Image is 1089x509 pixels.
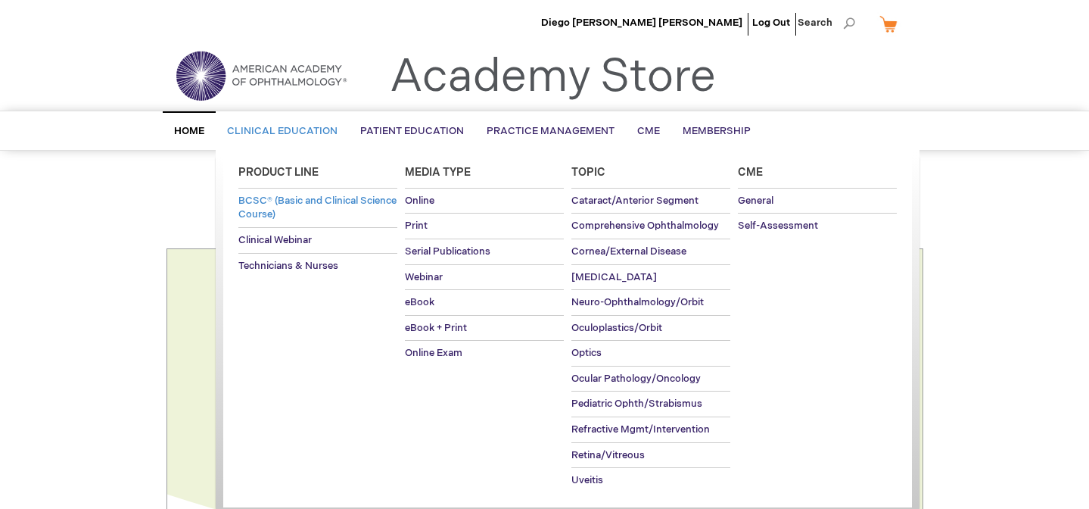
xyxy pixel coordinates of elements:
[405,195,434,207] span: Online
[571,322,662,334] span: Oculoplastics/Orbit
[571,423,710,436] span: Refractive Mgmt/Intervention
[571,166,605,179] span: Topic
[405,245,490,258] span: Serial Publications
[360,125,464,137] span: Patient Education
[238,260,338,272] span: Technicians & Nurses
[487,125,615,137] span: Practice Management
[571,347,602,359] span: Optics
[174,125,204,137] span: Home
[571,271,657,283] span: [MEDICAL_DATA]
[238,234,312,246] span: Clinical Webinar
[405,271,443,283] span: Webinar
[738,195,773,207] span: General
[405,347,462,359] span: Online Exam
[405,166,471,179] span: Media Type
[637,125,660,137] span: CME
[541,17,742,29] a: Diego [PERSON_NAME] [PERSON_NAME]
[571,220,719,232] span: Comprehensive Ophthalmology
[738,220,818,232] span: Self-Assessment
[571,195,699,207] span: Cataract/Anterior Segment
[405,220,428,232] span: Print
[238,195,397,221] span: BCSC® (Basic and Clinical Science Course)
[738,166,763,179] span: Cme
[571,474,603,486] span: Uveitis
[571,398,702,410] span: Pediatric Ophth/Strabismus
[571,245,686,258] span: Cornea/External Disease
[227,125,338,137] span: Clinical Education
[238,166,319,179] span: Product Line
[571,449,645,461] span: Retina/Vitreous
[798,8,855,38] span: Search
[752,17,790,29] a: Log Out
[571,373,701,385] span: Ocular Pathology/Oncology
[405,296,434,308] span: eBook
[390,50,716,105] a: Academy Store
[405,322,467,334] span: eBook + Print
[683,125,751,137] span: Membership
[571,296,704,308] span: Neuro-Ophthalmology/Orbit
